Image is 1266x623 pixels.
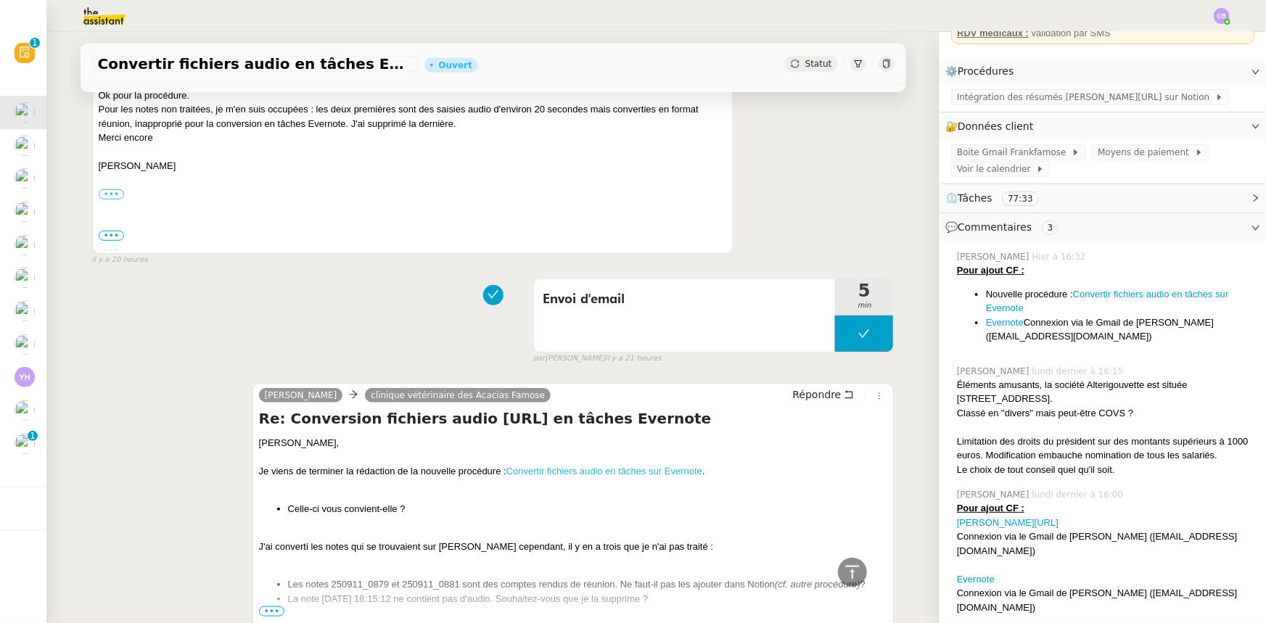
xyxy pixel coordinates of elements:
[957,434,1254,463] div: Limitation des droits du président sur des montants supérieurs à 1000 euros. Modification embauch...
[1098,145,1194,160] span: Moyens de paiement
[288,502,888,516] li: Celle-ci vous convient-elle ?
[99,189,125,199] label: •••
[15,136,35,156] img: users%2FyAaYa0thh1TqqME0LKuif5ROJi43%2Favatar%2F3a825d04-53b1-4b39-9daa-af456df7ce53
[957,162,1036,176] span: Voir le calendrier
[1032,488,1127,501] span: lundi dernier à 16:00
[15,400,35,421] img: users%2F7nLfdXEOePNsgCtodsK58jnyGKv1%2Favatar%2FIMG_1682.jpeg
[15,301,35,321] img: users%2FW4OQjB9BRtYK2an7yusO0WsYLsD3%2Favatar%2F28027066-518b-424c-8476-65f2e549ac29
[958,221,1032,233] span: Commentaires
[99,159,728,173] div: [PERSON_NAME]
[957,26,1249,41] div: validation par SMS
[15,268,35,288] img: users%2FC9SBsJ0duuaSgpQFj5LgoEX8n0o2%2Favatar%2Fec9d51b8-9413-4189-adfb-7be4d8c96a3c
[259,389,343,402] a: [PERSON_NAME]
[288,577,888,592] li: Les notes 250911_0879 et 250911_0881 sont des comptes rendus de réunion. Ne faut-il pas les ajout...
[957,365,1032,378] span: [PERSON_NAME]
[805,59,832,69] span: Statut
[957,488,1032,501] span: [PERSON_NAME]
[30,38,40,48] nz-badge-sup: 1
[957,463,1254,477] div: Le choix de tout conseil quel qu'il soit.
[533,352,662,365] small: [PERSON_NAME]
[835,282,893,300] span: 5
[32,38,38,51] p: 1
[940,213,1266,242] div: 💬Commentaires 3
[1002,191,1039,206] nz-tag: 77:33
[15,367,35,387] img: svg
[30,431,36,444] p: 1
[1032,365,1127,378] span: lundi dernier à 16:15
[986,289,1229,314] a: Convertir fichiers audio en tâches sur Evernote
[1214,8,1230,24] img: svg
[15,434,35,454] img: users%2F1PNv5soDtMeKgnH5onPMHqwjzQn1%2Favatar%2Fd0f44614-3c2d-49b8-95e9-0356969fcfd1
[957,265,1024,276] u: Pour ajout CF :
[957,406,1254,421] div: Classé en "divers" mais peut-être COVS ?
[1032,250,1089,263] span: Hier à 16:32
[940,57,1266,86] div: ⚙️Procédures
[940,184,1266,213] div: ⏲️Tâches 77:33
[958,120,1034,132] span: Données client
[92,254,148,266] span: il y a 20 heures
[957,28,1029,38] u: RDV médicaux :
[506,466,702,476] a: Convertir fichiers audio en tâches sur Evernote
[1042,220,1059,235] nz-tag: 3
[792,387,841,402] span: Répondre
[259,540,888,554] div: J'ai converti les notes qui se trouvaient sur [PERSON_NAME] cependant, il y en a trois que je n'a...
[775,579,860,590] em: (cf. autre procédure)
[28,431,38,441] nz-badge-sup: 1
[365,389,551,402] a: clinique vétérinaire des Acacias Famose
[543,289,827,310] span: Envoi d'email
[259,408,888,429] h4: Re: Conversion fichiers audio [URL] en tâches Evernote
[957,529,1254,558] div: Connexion via le Gmail de [PERSON_NAME] ([EMAIL_ADDRESS][DOMAIN_NAME])
[986,315,1254,344] li: Connexion via le Gmail de [PERSON_NAME] ([EMAIL_ADDRESS][DOMAIN_NAME])
[99,231,125,241] span: •••
[945,192,1051,204] span: ⏲️
[957,586,1254,614] div: Connexion via le Gmail de [PERSON_NAME] ([EMAIL_ADDRESS][DOMAIN_NAME])
[99,102,728,131] div: Pour les notes non traitées, je m'en suis occupées : les deux premières sont des saisies audio d'...
[15,334,35,355] img: users%2F1PNv5soDtMeKgnH5onPMHqwjzQn1%2Favatar%2Fd0f44614-3c2d-49b8-95e9-0356969fcfd1
[15,168,35,189] img: users%2F1PNv5soDtMeKgnH5onPMHqwjzQn1%2Favatar%2Fd0f44614-3c2d-49b8-95e9-0356969fcfd1
[986,317,1024,328] a: Evernote
[787,387,859,403] button: Répondre
[98,57,413,71] span: Convertir fichiers audio en tâches Evernote
[259,436,888,450] div: [PERSON_NAME],
[259,606,285,616] span: •••
[958,192,992,204] span: Tâches
[99,131,728,145] div: Merci encore
[439,61,472,70] div: Ouvert
[957,517,1059,528] a: [PERSON_NAME][URL]
[957,503,1024,513] u: Pour ajout CF :
[957,250,1032,263] span: [PERSON_NAME]
[99,88,728,103] div: Ok pour la procédure.
[957,574,995,585] a: Evernote
[957,145,1072,160] span: Boite Gmail Frankfamose
[957,378,1254,406] div: Éléments amusants, la société Alterigouvette est située [STREET_ADDRESS].
[15,202,35,222] img: users%2FW4OQjB9BRtYK2an7yusO0WsYLsD3%2Favatar%2F28027066-518b-424c-8476-65f2e549ac29
[957,90,1215,104] span: Intégration des résumés [PERSON_NAME][URL] sur Notion
[958,65,1014,77] span: Procédures
[986,287,1254,315] li: Nouvelle procédure :
[288,592,888,606] li: La note [DATE] 18:15:12 ne contient pas d'audio. Souhaitez-vous que je la supprime ?
[835,300,893,312] span: min
[605,352,661,365] span: il y a 21 heures
[945,221,1064,233] span: 💬
[945,118,1040,135] span: 🔐
[15,102,35,123] img: users%2FUX3d5eFl6eVv5XRpuhmKXfpcWvv1%2Favatar%2Fdownload.jpeg
[15,235,35,255] img: users%2FgYjkMnK3sDNm5XyWIAm2HOATnv33%2Favatar%2F6c10ee60-74e7-4582-8c29-cbc73237b20a
[945,63,1021,80] span: ⚙️
[259,464,888,479] div: Je viens de terminer la rédaction de la nouvelle procédure : .
[940,112,1266,141] div: 🔐Données client
[99,246,125,256] label: •••
[533,352,546,365] span: par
